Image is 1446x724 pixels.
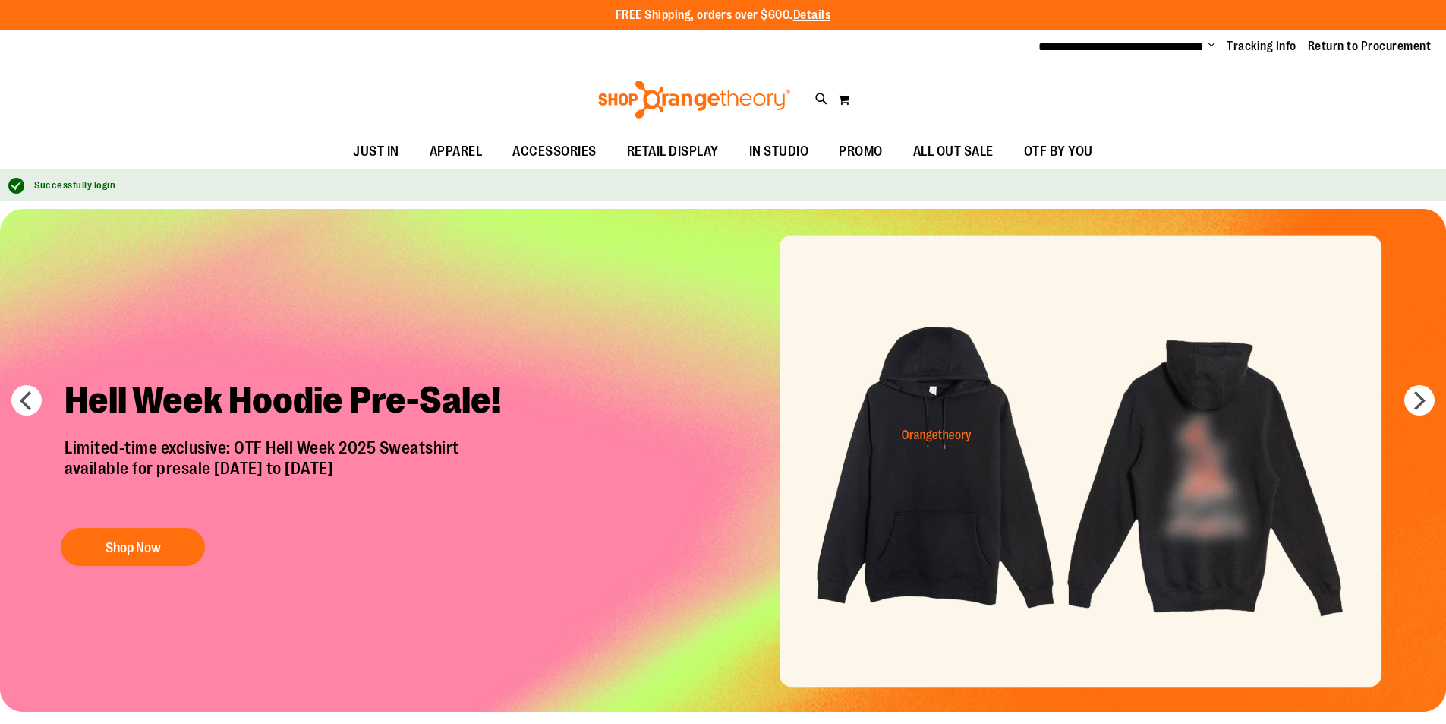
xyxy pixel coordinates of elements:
[1404,385,1435,416] button: next
[627,134,719,169] span: RETAIL DISPLAY
[793,8,831,22] a: Details
[512,134,597,169] span: ACCESSORIES
[53,366,528,574] a: Hell Week Hoodie Pre-Sale! Limited-time exclusive: OTF Hell Week 2025 Sweatshirtavailable for pre...
[616,7,831,24] p: FREE Shipping, orders over $600.
[61,528,205,566] button: Shop Now
[913,134,994,169] span: ALL OUT SALE
[596,81,792,119] img: Shop Orangetheory
[430,134,483,169] span: APPAREL
[53,366,528,438] h2: Hell Week Hoodie Pre-Sale!
[1024,134,1093,169] span: OTF BY YOU
[1308,38,1432,55] a: Return to Procurement
[1227,38,1296,55] a: Tracking Info
[1208,39,1215,54] button: Account menu
[353,134,399,169] span: JUST IN
[839,134,883,169] span: PROMO
[749,134,809,169] span: IN STUDIO
[34,179,1431,193] div: Successfully login
[53,438,528,513] p: Limited-time exclusive: OTF Hell Week 2025 Sweatshirt available for presale [DATE] to [DATE]
[11,385,42,416] button: prev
